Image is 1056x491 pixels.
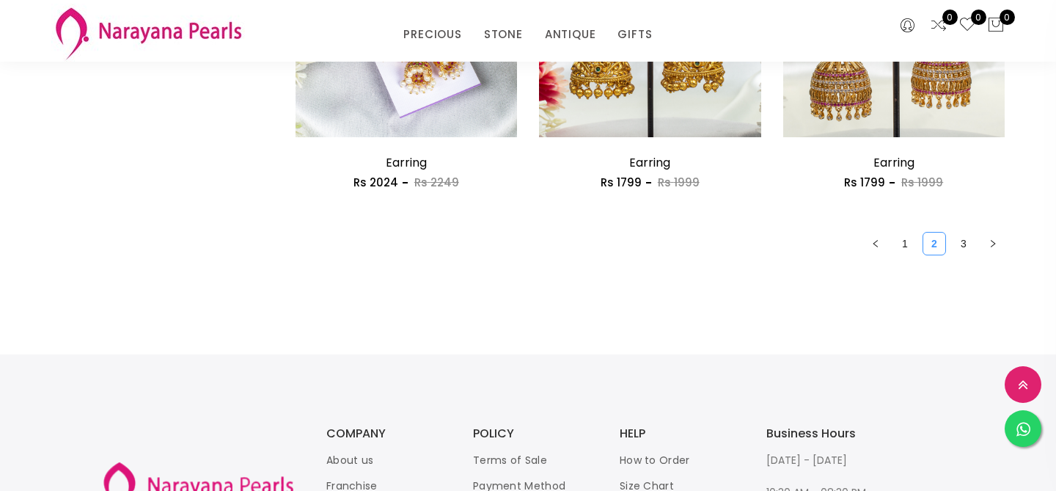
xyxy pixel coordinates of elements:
[473,453,547,468] a: Terms of Sale
[629,154,670,171] a: Earring
[545,23,596,46] a: ANTIQUE
[952,232,975,255] li: 3
[958,16,976,35] a: 0
[923,233,945,255] a: 2
[971,10,986,25] span: 0
[766,451,884,469] p: [DATE] - [DATE]
[864,232,887,255] button: left
[766,428,884,440] h3: Business Hours
[473,428,590,440] h3: POLICY
[930,16,947,35] a: 0
[942,10,958,25] span: 0
[601,175,642,190] span: Rs 1799
[353,175,398,190] span: Rs 2024
[981,232,1005,255] button: right
[923,232,946,255] li: 2
[1000,10,1015,25] span: 0
[617,23,652,46] a: GIFTS
[873,154,914,171] a: Earring
[871,239,880,248] span: left
[414,175,459,190] span: Rs 2249
[953,233,975,255] a: 3
[620,453,690,468] a: How to Order
[386,154,427,171] a: Earring
[864,232,887,255] li: Previous Page
[484,23,523,46] a: STONE
[987,16,1005,35] button: 0
[981,232,1005,255] li: Next Page
[844,175,885,190] span: Rs 1799
[620,428,737,440] h3: HELP
[326,428,444,440] h3: COMPANY
[658,175,700,190] span: Rs 1999
[901,175,943,190] span: Rs 1999
[893,232,917,255] li: 1
[894,233,916,255] a: 1
[403,23,461,46] a: PRECIOUS
[989,239,997,248] span: right
[326,453,373,468] a: About us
